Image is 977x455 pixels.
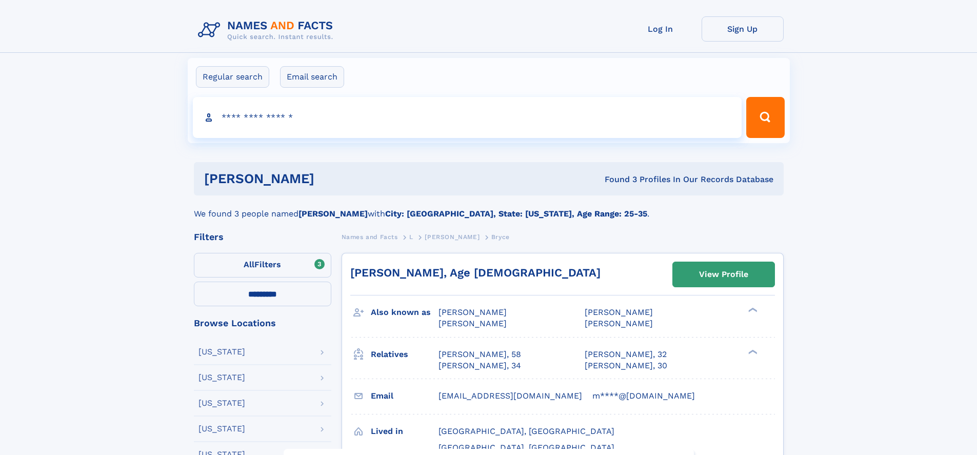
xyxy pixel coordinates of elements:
[702,16,784,42] a: Sign Up
[409,233,413,241] span: L
[699,263,748,286] div: View Profile
[194,195,784,220] div: We found 3 people named with .
[585,360,667,371] a: [PERSON_NAME], 30
[460,174,773,185] div: Found 3 Profiles In Our Records Database
[371,387,438,405] h3: Email
[746,97,784,138] button: Search Button
[194,319,331,328] div: Browse Locations
[438,307,507,317] span: [PERSON_NAME]
[196,66,269,88] label: Regular search
[298,209,368,219] b: [PERSON_NAME]
[194,232,331,242] div: Filters
[425,230,480,243] a: [PERSON_NAME]
[620,16,702,42] a: Log In
[198,373,245,382] div: [US_STATE]
[425,233,480,241] span: [PERSON_NAME]
[585,349,667,360] a: [PERSON_NAME], 32
[438,360,521,371] a: [PERSON_NAME], 34
[409,230,413,243] a: L
[350,266,601,279] a: [PERSON_NAME], Age [DEMOGRAPHIC_DATA]
[491,233,510,241] span: Bryce
[371,423,438,440] h3: Lived in
[438,443,614,452] span: [GEOGRAPHIC_DATA], [GEOGRAPHIC_DATA]
[371,304,438,321] h3: Also known as
[385,209,647,219] b: City: [GEOGRAPHIC_DATA], State: [US_STATE], Age Range: 25-35
[585,319,653,328] span: [PERSON_NAME]
[204,172,460,185] h1: [PERSON_NAME]
[194,16,342,44] img: Logo Names and Facts
[438,391,582,401] span: [EMAIL_ADDRESS][DOMAIN_NAME]
[746,348,758,355] div: ❯
[194,253,331,278] label: Filters
[438,426,614,436] span: [GEOGRAPHIC_DATA], [GEOGRAPHIC_DATA]
[244,260,254,269] span: All
[193,97,742,138] input: search input
[198,348,245,356] div: [US_STATE]
[198,425,245,433] div: [US_STATE]
[438,319,507,328] span: [PERSON_NAME]
[342,230,398,243] a: Names and Facts
[746,307,758,313] div: ❯
[280,66,344,88] label: Email search
[585,307,653,317] span: [PERSON_NAME]
[371,346,438,363] h3: Relatives
[673,262,774,287] a: View Profile
[198,399,245,407] div: [US_STATE]
[438,349,521,360] a: [PERSON_NAME], 58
